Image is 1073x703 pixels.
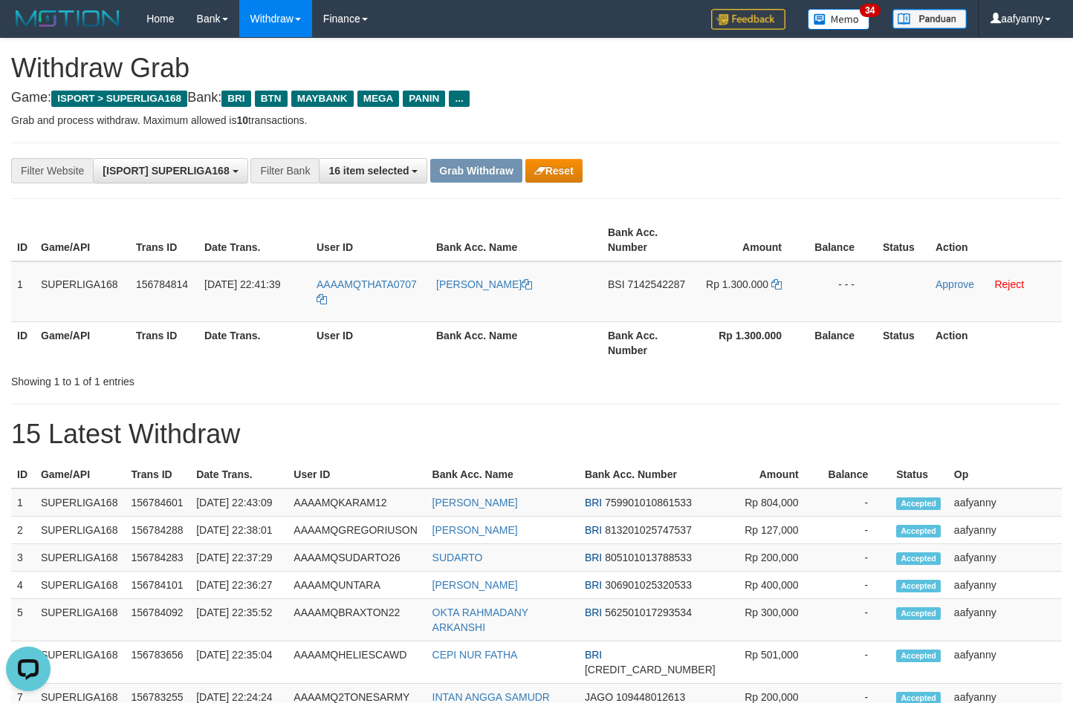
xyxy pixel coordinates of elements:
strong: 10 [236,114,248,126]
span: ... [449,91,469,107]
a: [PERSON_NAME] [432,579,518,591]
td: 2 [11,517,35,544]
td: - - - [804,261,877,322]
td: Rp 501,000 [722,641,821,684]
div: Showing 1 to 1 of 1 entries [11,368,436,389]
a: [PERSON_NAME] [432,497,518,509]
img: Button%20Memo.svg [808,9,870,30]
td: Rp 400,000 [722,572,821,599]
span: Accepted [896,650,941,662]
td: SUPERLIGA168 [35,544,126,572]
td: Rp 300,000 [722,599,821,641]
a: SUDARTO [432,552,483,563]
td: SUPERLIGA168 [35,517,126,544]
td: AAAAMQGREGORIUSON [288,517,426,544]
p: Grab and process withdraw. Maximum allowed is transactions. [11,113,1062,128]
td: 1 [11,261,35,322]
th: Amount [694,219,804,261]
td: SUPERLIGA168 [35,572,126,599]
td: aafyanny [948,599,1062,641]
th: Balance [821,461,891,488]
td: AAAAMQHELIESCAWD [288,641,426,684]
td: [DATE] 22:35:04 [190,641,288,684]
th: Bank Acc. Name [430,321,602,364]
a: INTAN ANGGA SAMUDR [432,691,550,703]
span: Accepted [896,580,941,592]
span: BTN [255,91,288,107]
span: BRI [585,497,602,509]
h1: 15 Latest Withdraw [11,419,1062,449]
a: OKTA RAHMADANY ARKANSHI [432,606,528,633]
th: Trans ID [130,321,198,364]
th: User ID [311,321,430,364]
div: Filter Bank [250,158,319,183]
td: Rp 804,000 [722,488,821,517]
td: SUPERLIGA168 [35,488,126,517]
button: 16 item selected [319,158,427,183]
th: Bank Acc. Number [579,461,722,488]
span: [DATE] 22:41:39 [204,278,280,290]
th: Trans ID [125,461,190,488]
span: 34 [860,4,880,17]
span: BRI [585,649,602,661]
span: Copy 805101013788533 to clipboard [605,552,692,563]
td: Rp 127,000 [722,517,821,544]
span: MAYBANK [291,91,354,107]
th: Bank Acc. Number [602,321,694,364]
a: AAAAMQTHATA0707 [317,278,417,305]
td: - [821,572,891,599]
td: SUPERLIGA168 [35,599,126,641]
td: - [821,488,891,517]
span: BRI [221,91,250,107]
th: Status [890,461,948,488]
span: BRI [585,579,602,591]
td: 156784601 [125,488,190,517]
td: [DATE] 22:35:52 [190,599,288,641]
a: [PERSON_NAME] [432,524,518,536]
th: Game/API [35,321,130,364]
td: aafyanny [948,544,1062,572]
span: Accepted [896,607,941,620]
span: Copy 562501017293534 to clipboard [605,606,692,618]
td: 4 [11,572,35,599]
a: Approve [936,278,974,290]
span: Accepted [896,525,941,537]
button: Reset [525,159,583,183]
a: Copy 1300000 to clipboard [771,278,782,290]
td: aafyanny [948,517,1062,544]
td: [DATE] 22:37:29 [190,544,288,572]
td: [DATE] 22:36:27 [190,572,288,599]
span: Copy 109448012613 to clipboard [616,691,685,703]
td: AAAAMQKARAM12 [288,488,426,517]
td: - [821,599,891,641]
span: MEGA [357,91,400,107]
th: Date Trans. [190,461,288,488]
td: SUPERLIGA168 [35,641,126,684]
td: - [821,641,891,684]
span: [ISPORT] SUPERLIGA168 [103,165,229,177]
td: [DATE] 22:38:01 [190,517,288,544]
th: User ID [288,461,426,488]
a: [PERSON_NAME] [436,278,532,290]
span: ISPORT > SUPERLIGA168 [51,91,187,107]
td: 1 [11,488,35,517]
span: Copy 154901025949507 to clipboard [585,664,716,676]
button: Open LiveChat chat widget [6,6,51,50]
td: 156784283 [125,544,190,572]
th: Bank Acc. Name [430,219,602,261]
th: ID [11,461,35,488]
th: Action [930,321,1062,364]
h4: Game: Bank: [11,91,1062,105]
td: 156784288 [125,517,190,544]
td: aafyanny [948,641,1062,684]
th: ID [11,321,35,364]
th: Game/API [35,219,130,261]
th: Game/API [35,461,126,488]
th: Trans ID [130,219,198,261]
h1: Withdraw Grab [11,53,1062,83]
span: Copy 7142542287 to clipboard [627,278,685,290]
td: 5 [11,599,35,641]
td: 3 [11,544,35,572]
th: Balance [804,321,877,364]
span: Copy 759901010861533 to clipboard [605,497,692,509]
